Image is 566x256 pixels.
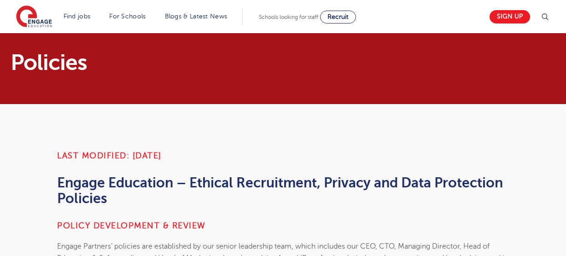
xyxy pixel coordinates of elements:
[327,13,349,20] span: Recruit
[259,14,318,20] span: Schools looking for staff
[109,13,146,20] a: For Schools
[57,221,206,230] strong: Policy development & review
[57,175,509,206] h2: Engage Education – Ethical Recruitment, Privacy and Data Protection Policies
[57,151,162,160] strong: Last Modified: [DATE]
[11,52,369,74] h1: Policies
[490,10,530,23] a: Sign up
[16,6,52,29] img: Engage Education
[165,13,228,20] a: Blogs & Latest News
[320,11,356,23] a: Recruit
[64,13,91,20] a: Find jobs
